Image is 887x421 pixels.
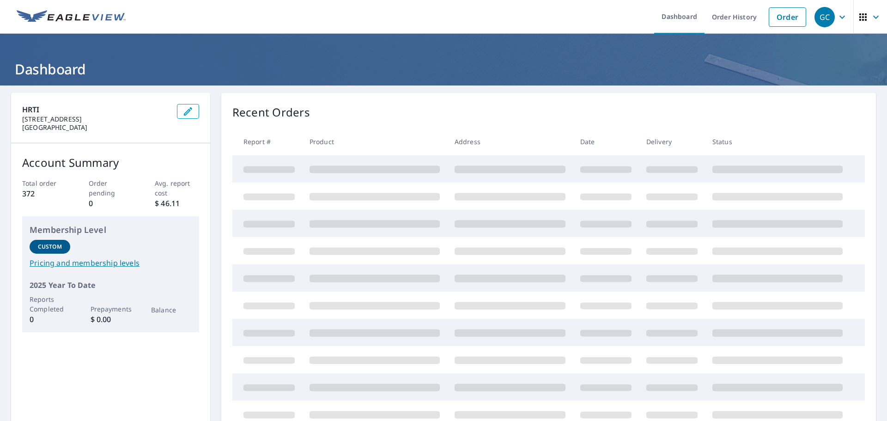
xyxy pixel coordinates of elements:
p: Membership Level [30,224,192,236]
th: Address [447,128,573,155]
th: Delivery [639,128,705,155]
th: Date [573,128,639,155]
p: 2025 Year To Date [30,280,192,291]
p: Account Summary [22,154,199,171]
p: HRTI [22,104,170,115]
p: 0 [89,198,133,209]
th: Report # [232,128,302,155]
th: Status [705,128,850,155]
th: Product [302,128,447,155]
p: $ 46.11 [155,198,199,209]
img: EV Logo [17,10,126,24]
p: Balance [151,305,192,315]
p: Prepayments [91,304,131,314]
p: Total order [22,178,67,188]
p: Reports Completed [30,294,70,314]
p: 0 [30,314,70,325]
p: $ 0.00 [91,314,131,325]
p: Avg. report cost [155,178,199,198]
div: GC [814,7,835,27]
h1: Dashboard [11,60,876,79]
p: Order pending [89,178,133,198]
a: Order [769,7,806,27]
p: Custom [38,243,62,251]
a: Pricing and membership levels [30,257,192,268]
p: 372 [22,188,67,199]
p: [GEOGRAPHIC_DATA] [22,123,170,132]
p: [STREET_ADDRESS] [22,115,170,123]
p: Recent Orders [232,104,310,121]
